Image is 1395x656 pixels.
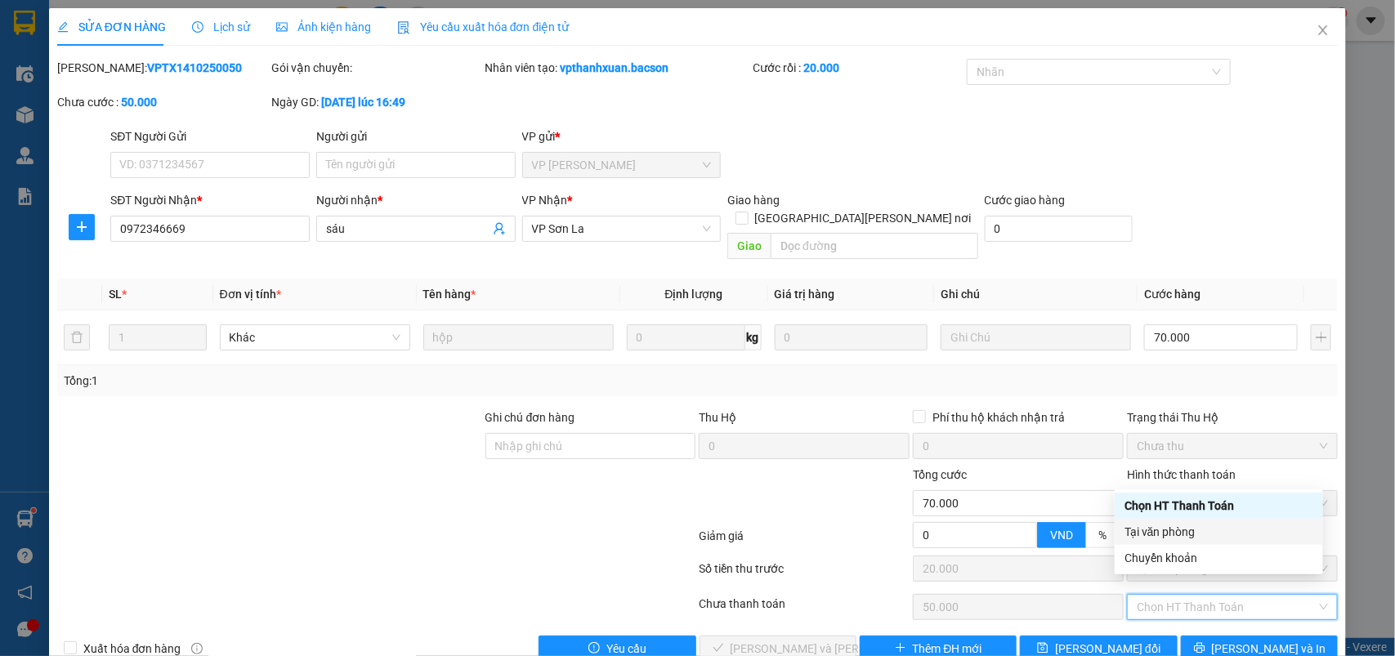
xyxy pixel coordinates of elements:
span: SL [109,288,122,301]
input: Dọc đường [771,233,978,259]
div: Người gửi [316,127,516,145]
div: Gói vận chuyển: [271,59,482,77]
button: plus [1311,324,1331,350]
span: Giao hàng [727,194,780,207]
label: Hình thức thanh toán [1127,468,1236,481]
span: clock-circle [192,21,203,33]
span: Chưa thu [1137,434,1328,458]
div: SĐT Người Nhận [110,191,310,209]
div: SĐT Người Gửi [110,127,310,145]
span: Thu Hộ [699,411,736,424]
b: GỬI : VP Sơn La [20,118,180,145]
span: Phí thu hộ khách nhận trả [926,408,1071,426]
span: user-add [493,222,506,235]
span: Chọn HT Thanh Toán [1137,595,1328,619]
span: Lịch sử [192,20,250,33]
span: [GEOGRAPHIC_DATA][PERSON_NAME] nơi [749,209,978,227]
div: Chưa thanh toán [698,595,912,623]
span: SỬA ĐƠN HÀNG [57,20,166,33]
span: printer [1194,642,1205,655]
span: kg [745,324,762,350]
span: VND [1050,529,1073,542]
div: Nhân viên tạo: [485,59,749,77]
span: save [1037,642,1048,655]
span: Giá trị hàng [775,288,835,301]
input: 0 [775,324,928,350]
span: Đơn vị tính [220,288,281,301]
label: Cước giao hàng [985,194,1066,207]
input: VD: Bàn, Ghế [423,324,614,350]
b: vpthanhxuan.bacson [561,61,669,74]
span: VP Sơn La [532,216,712,241]
span: Giao [727,233,771,259]
div: Cước rồi : [753,59,964,77]
span: Tổng cước [913,468,967,481]
li: Hotline: 0965551559 [153,60,683,81]
div: VP gửi [522,127,722,145]
button: delete [64,324,90,350]
div: Tại văn phòng [1124,523,1313,541]
div: Chưa cước : [57,93,268,111]
input: 0 [913,556,1124,582]
span: Ảnh kiện hàng [276,20,371,33]
label: Ghi chú đơn hàng [485,411,575,424]
div: Chuyển khoản [1124,549,1313,567]
div: [PERSON_NAME]: [57,59,268,77]
li: Số 378 [PERSON_NAME] ( [PERSON_NAME] nhà khách [GEOGRAPHIC_DATA]) [153,40,683,60]
button: Close [1300,8,1346,54]
b: VPTX1410250050 [147,61,242,74]
span: picture [276,21,288,33]
div: Chọn HT Thanh Toán [1124,497,1313,515]
span: info-circle [191,643,203,654]
span: % [1098,529,1107,542]
span: close [1317,24,1330,37]
div: Tại văn phòng [1115,519,1323,545]
span: Định lượng [665,288,723,301]
input: Cước giao hàng [985,216,1133,242]
div: Chọn HT Thanh Toán [1115,493,1323,519]
span: edit [57,21,69,33]
img: icon [397,21,410,34]
b: [DATE] lúc 16:49 [321,96,405,109]
span: Tên hàng [423,288,476,301]
div: Trạng thái Thu Hộ [1127,408,1338,426]
b: 50.000 [121,96,157,109]
div: Ngày GD: [271,93,482,111]
span: plus [69,221,94,234]
span: Yêu cầu xuất hóa đơn điện tử [397,20,570,33]
div: Tổng: 1 [64,372,539,390]
span: exclamation-circle [588,642,600,655]
span: Khác [230,325,400,350]
span: plus [895,642,906,655]
span: VP Nhận [522,194,568,207]
label: Số tiền thu trước [700,562,785,575]
span: Cước hàng [1144,288,1201,301]
input: Ghi Chú [941,324,1131,350]
input: Ghi chú đơn hàng [485,433,696,459]
span: VP Thanh Xuân [532,153,712,177]
div: Giảm giá [698,527,912,556]
b: 20.000 [803,61,839,74]
div: Người nhận [316,191,516,209]
button: plus [69,214,95,240]
div: Chuyển khoản [1115,545,1323,571]
th: Ghi chú [934,279,1138,310]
